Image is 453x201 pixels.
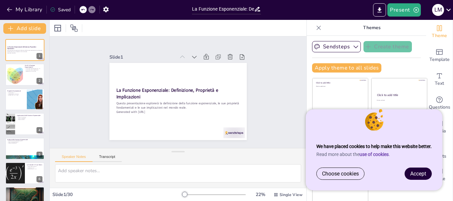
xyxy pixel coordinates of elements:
p: Esempi di Funzioni Esponenziali [7,188,42,190]
div: 2 [5,64,44,85]
div: Click to add title [377,93,421,97]
div: Add ready made slides [426,44,453,68]
div: Saved [50,7,71,13]
p: Read more about the . [316,152,432,157]
strong: We have placed cookies to help make this website better. [316,144,432,149]
div: Click to add title [316,81,363,84]
div: 1 [5,39,44,61]
p: Generated with [URL] [116,110,240,114]
div: L M [432,4,444,16]
a: Choose cookies [317,168,364,179]
div: Slide 1 / 30 [52,191,182,198]
p: Derivata f'(x) = a^x * ln(a) [7,95,25,96]
p: Esempi comuni di funzioni [7,189,42,191]
p: Applicazioni in vari campi [25,70,42,72]
div: Click to add text [377,100,421,101]
p: Proprietà f(x+y) = f(x) * f(y) [7,93,25,95]
button: Speaker Notes [55,155,93,162]
div: 22 % [252,191,268,198]
p: Questa presentazione esplorerà la definizione della funzione esponenziale, le sue proprietà fonda... [7,50,42,52]
span: Single View [280,192,302,197]
p: Cos'è la Funzione Esponenziale? [25,64,42,68]
div: 5 [5,138,44,160]
span: Text [435,80,444,87]
div: 4 [36,127,42,133]
span: Position [70,24,78,32]
div: Layout [52,23,63,33]
div: 5 [36,152,42,158]
p: Crescita se a > 1 [27,167,42,169]
div: Slide 1 [109,54,175,60]
p: La funzione cresce rapidamente [25,69,42,71]
button: Create theme [363,41,412,52]
p: Importanza della funzione e^x [7,190,42,192]
button: L M [432,3,444,17]
p: Proprietà f(0) = 1 [7,92,25,93]
button: Transcript [93,155,122,162]
a: Accept [405,168,431,179]
p: Grafico della Funzione Esponenziale [7,138,42,140]
span: Questions [429,104,450,111]
p: Themes [324,20,420,36]
p: Applicazioni pratiche degli esempi [7,192,42,193]
p: Utilizzo in biologia [17,118,42,119]
strong: La Funzione Esponenziale: Definizione, Proprietà e Implicazioni [7,46,36,50]
div: 2 [36,78,42,84]
span: Template [429,56,450,63]
div: Change the overall theme [426,20,453,44]
button: Export to PowerPoint [373,3,386,17]
p: Influenza della base a [7,142,42,144]
div: 3 [5,88,44,110]
div: Click to add text [316,86,363,87]
div: Add text boxes [426,68,453,91]
button: Apply theme to all slides [312,63,381,73]
button: Present [387,3,421,17]
p: Applicazioni della Funzione Esponenziale [17,115,42,117]
div: Get real-time input from your audience [426,91,453,115]
span: Accept [410,171,426,177]
p: Ruolo della costante a [27,166,42,167]
span: Theme [432,32,447,39]
button: My Library [5,4,45,15]
p: Proprietà Fondamentali [7,90,25,92]
button: Sendsteps [312,41,361,52]
p: Grafico mostra crescita esponenziale [7,140,42,141]
strong: La Funzione Esponenziale: Definizione, Proprietà e Implicazioni [116,87,218,100]
p: Generated with [URL] [7,52,42,54]
p: Decrescita se 0 < a < 1 [27,169,42,170]
span: Choose cookies [322,171,359,177]
button: Add slide [3,23,46,34]
div: 6 [36,176,42,182]
p: Utilizzo in economia [17,117,42,118]
div: 3 [36,102,42,108]
p: La funzione esponenziale è f(x) = a^x [25,68,42,69]
p: Questa presentazione esplorerà la definizione della funzione esponenziale, le sue proprietà fonda... [116,101,240,110]
p: Curva si avvicina all'asse x [7,141,42,143]
div: 1 [36,53,42,59]
p: La Costante e il suo Ruolo [27,164,42,166]
div: 6 [5,162,44,184]
input: Insert title [192,4,254,14]
div: 4 [5,113,44,135]
a: use of cookies [359,152,389,157]
p: Utilizzo in fisica [17,119,42,121]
